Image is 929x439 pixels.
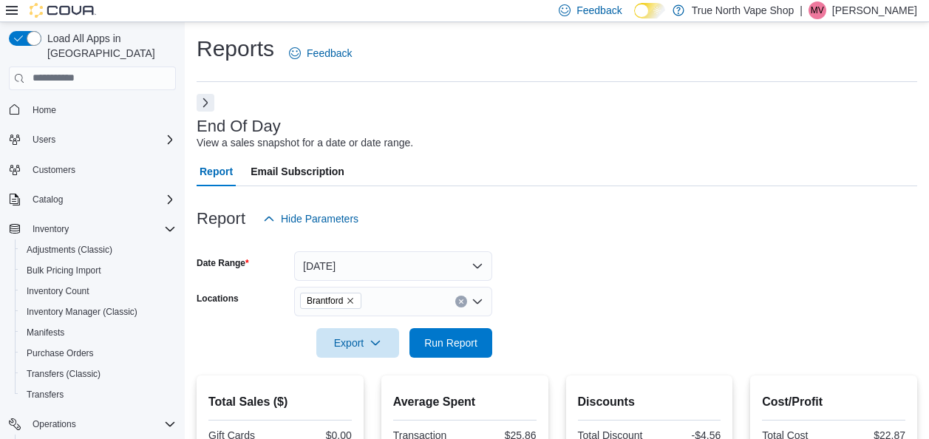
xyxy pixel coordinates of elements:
[21,262,176,279] span: Bulk Pricing Import
[472,296,483,307] button: Open list of options
[3,414,182,435] button: Operations
[197,135,413,151] div: View a sales snapshot for a date or date range.
[809,1,826,19] div: Melanie Vape
[27,101,62,119] a: Home
[576,3,622,18] span: Feedback
[21,365,176,383] span: Transfers (Classic)
[21,344,100,362] a: Purchase Orders
[424,336,477,350] span: Run Report
[27,220,176,238] span: Inventory
[27,306,137,318] span: Inventory Manager (Classic)
[27,131,176,149] span: Users
[27,161,81,179] a: Customers
[33,418,76,430] span: Operations
[307,46,352,61] span: Feedback
[27,285,89,297] span: Inventory Count
[33,104,56,116] span: Home
[3,189,182,210] button: Catalog
[21,303,143,321] a: Inventory Manager (Classic)
[692,1,794,19] p: True North Vape Shop
[27,131,61,149] button: Users
[200,157,233,186] span: Report
[33,194,63,205] span: Catalog
[21,262,107,279] a: Bulk Pricing Import
[3,219,182,239] button: Inventory
[33,164,75,176] span: Customers
[27,415,176,433] span: Operations
[208,393,352,411] h2: Total Sales ($)
[316,328,399,358] button: Export
[393,393,537,411] h2: Average Spent
[15,364,182,384] button: Transfers (Classic)
[33,134,55,146] span: Users
[27,347,94,359] span: Purchase Orders
[27,191,69,208] button: Catalog
[300,293,361,309] span: Brantford
[21,365,106,383] a: Transfers (Classic)
[346,296,355,305] button: Remove Brantford from selection in this group
[832,1,917,19] p: [PERSON_NAME]
[800,1,803,19] p: |
[251,157,344,186] span: Email Subscription
[634,3,665,18] input: Dark Mode
[21,386,69,404] a: Transfers
[27,101,176,119] span: Home
[257,204,364,234] button: Hide Parameters
[21,303,176,321] span: Inventory Manager (Classic)
[15,302,182,322] button: Inventory Manager (Classic)
[41,31,176,61] span: Load All Apps in [GEOGRAPHIC_DATA]
[27,415,82,433] button: Operations
[27,265,101,276] span: Bulk Pricing Import
[21,386,176,404] span: Transfers
[33,223,69,235] span: Inventory
[27,220,75,238] button: Inventory
[197,210,245,228] h3: Report
[762,393,905,411] h2: Cost/Profit
[197,257,249,269] label: Date Range
[197,118,281,135] h3: End Of Day
[27,327,64,338] span: Manifests
[3,99,182,120] button: Home
[21,282,176,300] span: Inventory Count
[197,293,239,304] label: Locations
[15,260,182,281] button: Bulk Pricing Import
[455,296,467,307] button: Clear input
[578,393,721,411] h2: Discounts
[15,384,182,405] button: Transfers
[3,129,182,150] button: Users
[307,293,343,308] span: Brantford
[283,38,358,68] a: Feedback
[409,328,492,358] button: Run Report
[15,239,182,260] button: Adjustments (Classic)
[3,159,182,180] button: Customers
[21,324,176,341] span: Manifests
[21,282,95,300] a: Inventory Count
[294,251,492,281] button: [DATE]
[27,389,64,401] span: Transfers
[21,241,118,259] a: Adjustments (Classic)
[811,1,824,19] span: MV
[30,3,96,18] img: Cova
[634,18,635,19] span: Dark Mode
[21,324,70,341] a: Manifests
[27,160,176,179] span: Customers
[281,211,358,226] span: Hide Parameters
[27,368,101,380] span: Transfers (Classic)
[197,94,214,112] button: Next
[27,244,112,256] span: Adjustments (Classic)
[21,344,176,362] span: Purchase Orders
[15,322,182,343] button: Manifests
[15,343,182,364] button: Purchase Orders
[15,281,182,302] button: Inventory Count
[197,34,274,64] h1: Reports
[21,241,176,259] span: Adjustments (Classic)
[325,328,390,358] span: Export
[27,191,176,208] span: Catalog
